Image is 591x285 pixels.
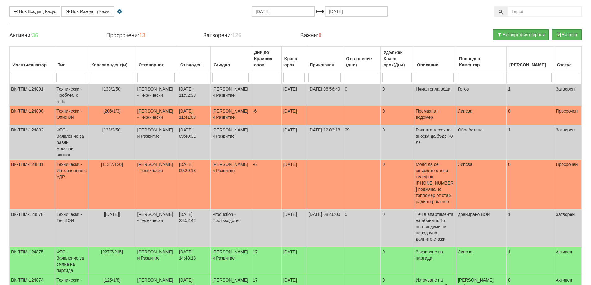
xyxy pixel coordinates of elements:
[212,60,249,69] div: Създал
[55,47,88,71] th: Тип: No sort applied, activate to apply an ascending sort
[416,211,454,242] p: Теч в апартамента на абоната.По негови думи се наводняват долните етажи.
[416,127,454,145] p: Равната месечна вноска да бъде 70 лв.
[10,247,55,275] td: ВК-ТПМ-124875
[382,48,412,69] div: Удължен Краен срок(Дни)
[106,33,194,39] h4: Просрочени:
[179,60,209,69] div: Създаден
[283,54,305,69] div: Краен срок
[554,47,582,71] th: Статус: No sort applied, activate to apply an ascending sort
[55,210,88,247] td: Технически - Теч ВОИ
[507,84,554,106] td: 1
[136,210,177,247] td: [PERSON_NAME] - Технически
[251,47,281,71] th: Дни до Крайния срок: No sort applied, activate to apply an ascending sort
[55,84,88,106] td: Технически - Проблем с БГВ
[507,6,582,17] input: Търсене по Идентификатор, Бл/Вх/Ап, Тип, Описание, Моб. Номер, Имейл, Файл, Коментар,
[10,125,55,160] td: ВК-ТПМ-124882
[177,47,211,71] th: Създаден: No sort applied, activate to apply an ascending sort
[136,106,177,125] td: [PERSON_NAME] - Технически
[416,60,454,69] div: Описание
[10,47,55,71] th: Идентификатор: No sort applied, activate to apply an ascending sort
[507,247,554,275] td: 1
[493,29,549,40] button: Експорт филтрирани
[554,247,582,275] td: Активен
[458,109,472,114] span: Липсва
[253,278,258,283] span: 17
[554,84,582,106] td: Затворен
[416,161,454,205] p: Моля да се свържете с този телефон [PHONE_NUMBER] подмяна на топломер от стар радиатор на нов
[281,210,307,247] td: [DATE]
[104,109,121,114] span: [206/1/3]
[253,48,280,69] div: Дни до Крайния срок
[307,210,343,247] td: [DATE] 08:46:00
[458,127,483,132] span: Обработено
[9,33,97,39] h4: Активни:
[211,247,251,275] td: [PERSON_NAME] и Развитие
[281,125,307,160] td: [DATE]
[343,84,381,106] td: 0
[456,47,506,71] th: Последен Коментар: No sort applied, activate to apply an ascending sort
[307,84,343,106] td: [DATE] 08:56:49
[88,47,136,71] th: Кореспондент(и): No sort applied, activate to apply an ascending sort
[307,47,343,71] th: Приключен: No sort applied, activate to apply an ascending sort
[203,33,291,39] h4: Затворени:
[281,160,307,210] td: [DATE]
[116,9,123,14] i: Настройки
[458,212,490,217] span: дренирано ВОИ
[136,160,177,210] td: [PERSON_NAME] - Технически
[10,210,55,247] td: ВК-ТПМ-124878
[211,125,251,160] td: [PERSON_NAME] и Развитие
[458,54,505,69] div: Последен Коментар
[9,6,60,17] a: Нов Входящ Казус
[381,47,414,71] th: Удължен Краен срок(Дни): No sort applied, activate to apply an ascending sort
[90,60,134,69] div: Кореспондент(и)
[345,54,379,69] div: Отклонение (дни)
[102,87,122,91] span: [138/2/50]
[307,125,343,160] td: [DATE] 12:03:18
[343,47,381,71] th: Отклонение (дни): No sort applied, activate to apply an ascending sort
[211,106,251,125] td: [PERSON_NAME] и Развитие
[55,160,88,210] td: Технически - Интервенция с УДР
[101,249,123,254] span: [227/7/215]
[554,125,582,160] td: Затворен
[177,106,211,125] td: [DATE] 11:41:08
[177,125,211,160] td: [DATE] 09:40:31
[507,47,554,71] th: Брой Файлове: No sort applied, activate to apply an ascending sort
[381,84,414,106] td: 0
[211,84,251,106] td: [PERSON_NAME] и Развитие
[507,160,554,210] td: 0
[416,249,454,261] p: Закриване на партида
[281,106,307,125] td: [DATE]
[32,32,38,38] b: 36
[381,210,414,247] td: 0
[55,247,88,275] td: ФТС - Заявление за смяна на партида
[458,162,472,167] span: Липсва
[507,106,554,125] td: 0
[211,210,251,247] td: Production - Производство
[319,32,322,38] b: 0
[102,127,122,132] span: [138/2/50]
[508,60,552,69] div: [PERSON_NAME]
[507,125,554,160] td: 1
[253,109,257,114] span: -6
[56,60,87,69] div: Тип
[300,33,387,39] h4: Важни:
[554,160,582,210] td: Просрочен
[136,47,177,71] th: Отговорник: No sort applied, activate to apply an ascending sort
[104,278,121,283] span: [125/1/8]
[211,47,251,71] th: Създал: No sort applied, activate to apply an ascending sort
[137,60,176,69] div: Отговорник
[552,29,582,40] button: Експорт
[11,60,53,69] div: Идентификатор
[343,125,381,160] td: 29
[416,108,454,120] p: Премахнат водомер
[414,47,456,71] th: Описание: No sort applied, activate to apply an ascending sort
[554,210,582,247] td: Затворен
[458,249,472,254] span: Липсва
[281,247,307,275] td: [DATE]
[554,106,582,125] td: Просрочен
[507,210,554,247] td: 1
[136,84,177,106] td: [PERSON_NAME] - Технически
[10,84,55,106] td: ВК-ТПМ-124891
[55,106,88,125] td: Технически - Опис ВИ
[177,210,211,247] td: [DATE] 23:52:42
